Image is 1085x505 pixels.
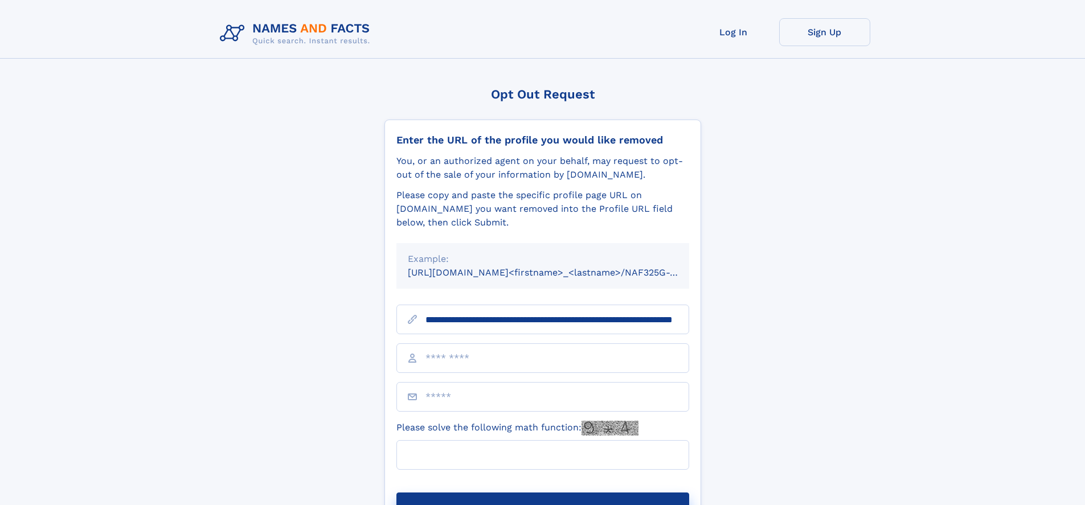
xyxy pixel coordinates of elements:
[408,267,711,278] small: [URL][DOMAIN_NAME]<firstname>_<lastname>/NAF325G-xxxxxxxx
[779,18,870,46] a: Sign Up
[396,134,689,146] div: Enter the URL of the profile you would like removed
[384,87,701,101] div: Opt Out Request
[215,18,379,49] img: Logo Names and Facts
[688,18,779,46] a: Log In
[396,154,689,182] div: You, or an authorized agent on your behalf, may request to opt-out of the sale of your informatio...
[396,421,638,436] label: Please solve the following math function:
[396,188,689,229] div: Please copy and paste the specific profile page URL on [DOMAIN_NAME] you want removed into the Pr...
[408,252,678,266] div: Example:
